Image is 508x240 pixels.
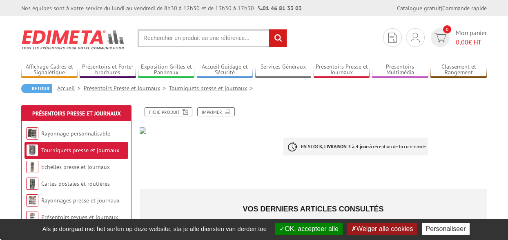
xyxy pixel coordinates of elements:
[41,213,118,221] a: Présentoirs revues et journaux
[41,130,110,137] a: Rayonnage personnalisable
[145,107,192,116] a: Fiche produit
[301,143,370,149] strong: EN STOCK, LIVRAISON 3 à 4 jours
[41,163,110,171] a: Echelles presse et journaux
[443,25,451,33] span: 0
[456,28,487,47] span: Mon panier
[26,144,38,156] img: Tourniquets presse et journaux
[372,63,428,77] a: Présentoirs Multimédia
[397,4,487,12] div: |
[283,138,428,156] p: à réception de la commande
[434,33,446,42] img: devis rapide
[21,63,78,77] a: Affichage Cadres et Signalétique
[430,63,487,77] a: Classement et Rangement
[169,84,256,92] a: Tourniquets presse et journaux
[197,63,253,77] a: Accueil Guidage et Sécurité
[197,107,235,116] a: Imprimer
[442,4,487,12] a: Commande rapide
[456,38,487,47] span: € HT
[21,24,125,55] img: Edimeta
[388,33,397,43] img: devis rapide
[26,161,38,173] img: Echelles presse et journaux
[21,4,302,12] div: Nos équipes sont à votre service du lundi au vendredi de 8h30 à 12h30 et de 13h30 à 17h30
[41,180,110,187] a: Cartes postales et routières
[26,178,38,190] img: Cartes postales et routières
[347,223,417,235] button: Weiger alle cookies
[255,63,312,77] a: Services Généraux
[397,4,441,12] a: Catalogue gratuit
[429,28,487,47] a: devis rapide 0 Mon panier 0,00€ HT
[314,63,370,77] a: Présentoirs Presse et Journaux
[38,225,271,232] span: Als je doorgaat met het surfen op deze website, sta je alle diensten van derden toe
[41,147,119,154] a: Tourniquets presse et journaux
[422,223,470,235] button: Personaliseer (modaal venster)
[456,38,468,46] span: 0,00
[275,223,343,235] button: OK, accepteer alle
[84,84,169,92] a: Présentoirs Presse et Journaux
[138,63,194,77] a: Exposition Grilles et Panneaux
[80,63,136,77] a: Présentoirs et Porte-brochures
[41,197,120,204] a: Rayonnages presse et journaux
[32,110,121,117] a: Présentoirs Presse et Journaux
[243,205,383,213] span: Vos derniers articles consultés
[26,127,38,140] img: Rayonnage personnalisable
[269,29,287,47] input: rechercher
[138,29,287,47] input: Rechercher un produit ou une référence...
[258,4,302,12] strong: 01 46 81 33 03
[411,33,420,42] img: devis rapide
[26,211,38,223] img: Présentoirs revues et journaux
[57,84,84,92] a: Accueil
[21,84,52,93] a: Retour
[26,194,38,207] img: Rayonnages presse et journaux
